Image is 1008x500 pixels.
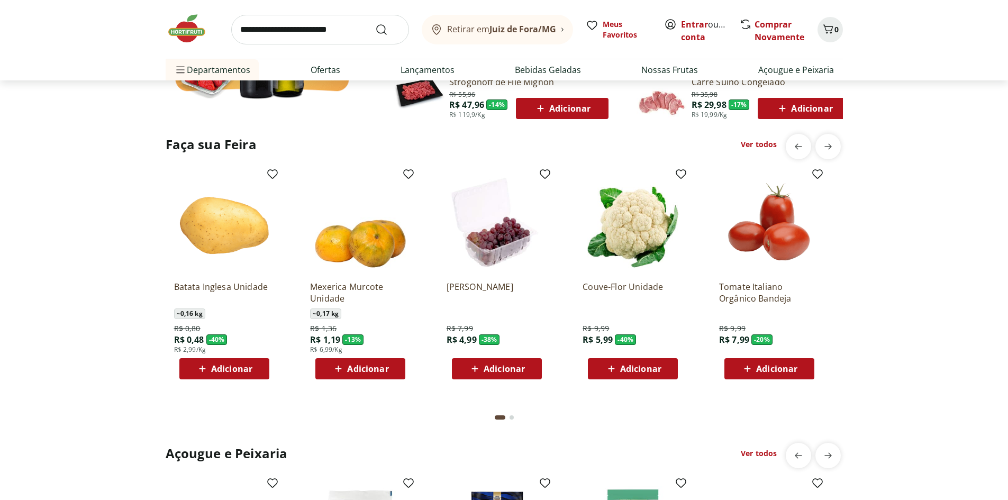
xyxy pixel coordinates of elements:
[641,63,698,76] a: Nossas Frutas
[741,448,777,459] a: Ver todos
[681,18,728,43] span: ou
[174,57,250,83] span: Departamentos
[394,67,445,117] img: Principal
[310,281,411,304] a: Mexerica Murcote Unidade
[447,24,556,34] span: Retirar em
[724,358,814,379] button: Adicionar
[615,334,636,345] span: - 40 %
[347,365,388,373] span: Adicionar
[449,99,484,111] span: R$ 47,96
[692,99,727,111] span: R$ 29,98
[516,98,609,119] button: Adicionar
[786,134,811,159] button: previous
[751,334,773,345] span: - 20 %
[422,15,573,44] button: Retirar emJuiz de Fora/MG
[447,281,547,304] a: [PERSON_NAME]
[179,358,269,379] button: Adicionar
[174,57,187,83] button: Menu
[447,172,547,272] img: Uva Rosada Embalada
[174,281,275,304] a: Batata Inglesa Unidade
[315,358,405,379] button: Adicionar
[452,358,542,379] button: Adicionar
[583,323,609,334] span: R$ 9,99
[479,334,500,345] span: - 38 %
[681,19,739,43] a: Criar conta
[166,445,288,462] h2: Açougue e Peixaria
[719,172,820,272] img: Tomate Italiano Orgânico Bandeja
[755,19,804,43] a: Comprar Novamente
[310,308,341,319] span: ~ 0,17 kg
[815,134,841,159] button: next
[174,346,206,354] span: R$ 2,99/Kg
[166,13,219,44] img: Hortifruti
[776,102,832,115] span: Adicionar
[484,365,525,373] span: Adicionar
[449,88,475,99] span: R$ 55,96
[447,334,477,346] span: R$ 4,99
[729,99,750,110] span: - 17 %
[603,19,651,40] span: Meus Favoritos
[681,19,708,30] a: Entrar
[815,443,841,468] button: next
[211,365,252,373] span: Adicionar
[174,172,275,272] img: Batata Inglesa Unidade
[719,281,820,304] a: Tomate Italiano Orgânico Bandeja
[818,17,843,42] button: Carrinho
[174,323,201,334] span: R$ 0,80
[588,358,678,379] button: Adicionar
[758,63,834,76] a: Açougue e Peixaria
[486,99,507,110] span: - 14 %
[447,323,473,334] span: R$ 7,99
[637,67,687,117] img: Principal
[493,405,507,430] button: Current page from fs-carousel
[756,365,797,373] span: Adicionar
[586,19,651,40] a: Meus Favoritos
[741,139,777,150] a: Ver todos
[786,443,811,468] button: previous
[401,63,455,76] a: Lançamentos
[449,76,609,88] a: Strogonoff de Filé Mignon
[583,334,613,346] span: R$ 5,99
[692,111,728,119] span: R$ 19,99/Kg
[449,111,485,119] span: R$ 119,9/Kg
[310,323,337,334] span: R$ 1,36
[719,323,746,334] span: R$ 9,99
[692,76,851,88] a: Carré Suíno Congelado
[507,405,516,430] button: Go to page 2 from fs-carousel
[231,15,409,44] input: search
[342,334,364,345] span: - 13 %
[534,102,591,115] span: Adicionar
[620,365,661,373] span: Adicionar
[310,172,411,272] img: Mexerica Murcote Unidade
[489,23,556,35] b: Juiz de Fora/MG
[174,308,205,319] span: ~ 0,16 kg
[583,172,683,272] img: Couve-Flor Unidade
[834,24,839,34] span: 0
[174,334,204,346] span: R$ 0,48
[692,88,718,99] span: R$ 35,98
[166,136,257,153] h2: Faça sua Feira
[311,63,340,76] a: Ofertas
[758,98,850,119] button: Adicionar
[206,334,228,345] span: - 40 %
[375,23,401,36] button: Submit Search
[515,63,581,76] a: Bebidas Geladas
[310,334,340,346] span: R$ 1,19
[583,281,683,304] a: Couve-Flor Unidade
[719,334,749,346] span: R$ 7,99
[310,346,342,354] span: R$ 6,99/Kg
